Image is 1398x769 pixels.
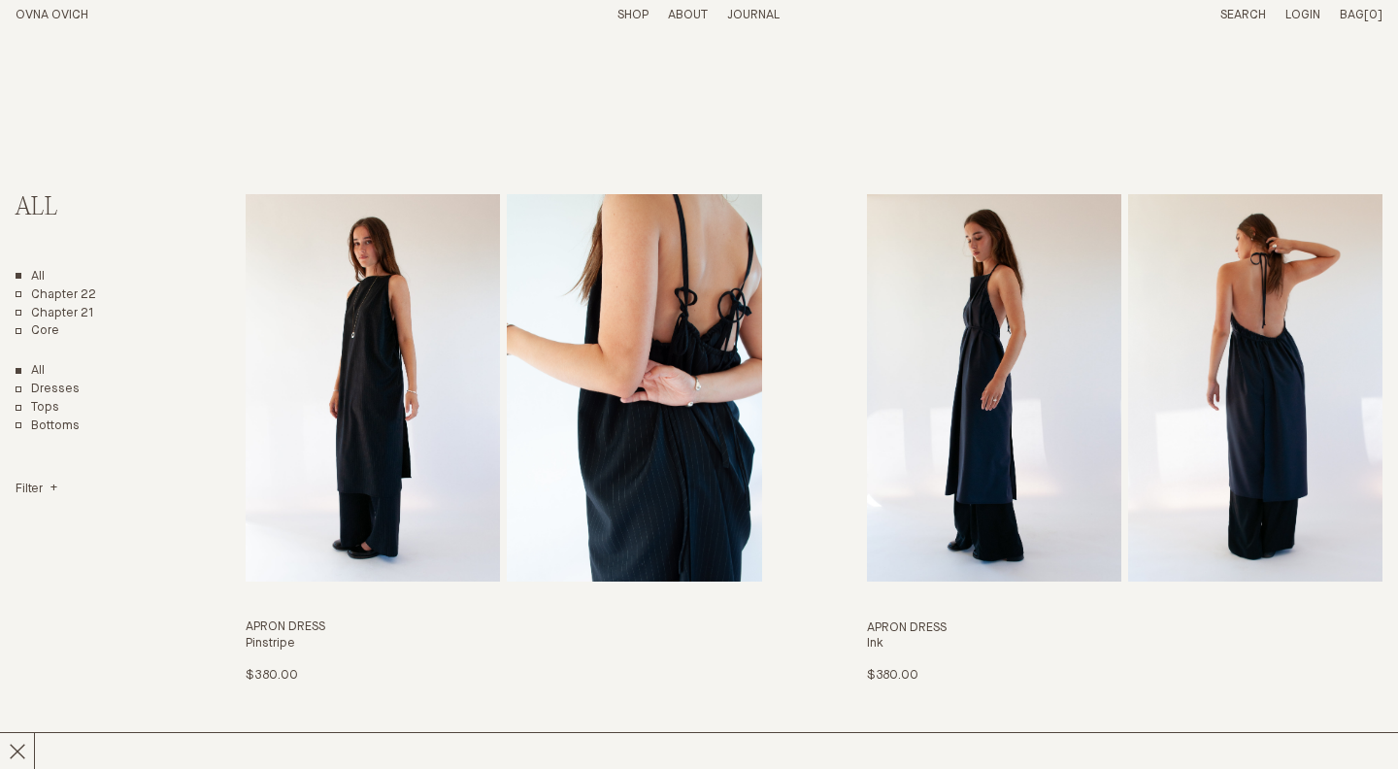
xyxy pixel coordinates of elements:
a: Search [1220,9,1266,21]
span: $380.00 [246,669,297,682]
h4: Pinstripe [246,636,761,652]
span: [0] [1364,9,1382,21]
summary: About [668,8,708,24]
h4: Ink [867,636,1382,652]
a: Journal [727,9,780,21]
h3: Apron Dress [867,620,1382,637]
img: Apron Dress [246,194,500,582]
a: Apron Dress [246,194,761,685]
a: Bottoms [16,418,80,435]
h2: All [16,194,173,222]
h3: Apron Dress [246,619,761,636]
a: Tops [16,400,59,417]
a: Core [16,323,59,340]
summary: Filter [16,482,57,498]
a: Dresses [16,382,80,398]
a: Shop [617,9,649,21]
a: Chapter 22 [16,287,96,304]
a: Show All [16,363,45,380]
span: Bag [1340,9,1364,21]
a: Login [1285,9,1320,21]
a: Home [16,9,88,21]
a: Apron Dress [867,194,1382,685]
img: Apron Dress [867,194,1121,582]
a: All [16,269,45,285]
span: $380.00 [867,669,918,682]
a: Chapter 21 [16,306,94,322]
